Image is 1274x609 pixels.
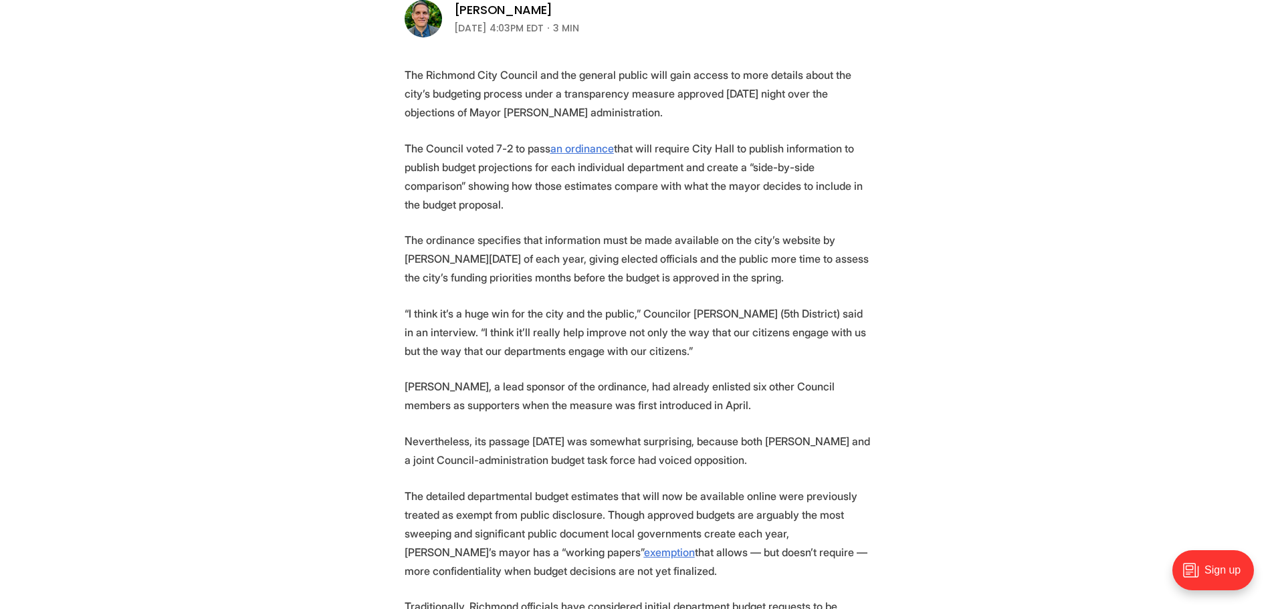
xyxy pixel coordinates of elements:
[1161,543,1274,609] iframe: portal-trigger
[405,432,870,469] p: Nevertheless, its passage [DATE] was somewhat surprising, because both [PERSON_NAME] and a joint ...
[454,2,553,18] a: [PERSON_NAME]
[405,66,870,122] p: The Richmond City Council and the general public will gain access to more details about the city’...
[405,487,870,580] p: The detailed departmental budget estimates that will now be available online were previously trea...
[405,377,870,414] p: [PERSON_NAME], a lead sponsor of the ordinance, had already enlisted six other Council members as...
[644,545,695,559] a: exemption
[454,20,544,36] time: [DATE] 4:03PM EDT
[405,304,870,360] p: “I think it’s a huge win for the city and the public,” Councilor [PERSON_NAME] (5th District) sai...
[405,139,870,214] p: The Council voted 7-2 to pass that will require City Hall to publish information to publish budge...
[550,142,614,155] a: an ordinance
[553,20,579,36] span: 3 min
[405,231,870,287] p: The ordinance specifies that information must be made available on the city’s website by [PERSON_...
